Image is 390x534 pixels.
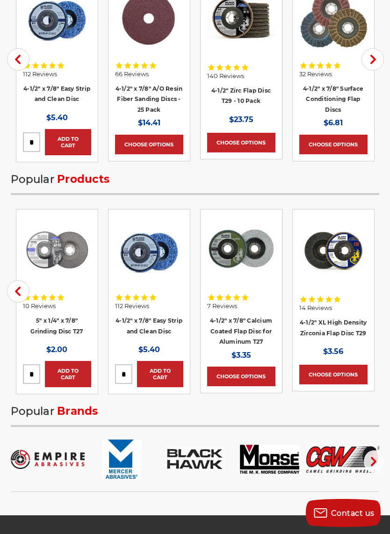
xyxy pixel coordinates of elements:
[116,85,183,113] a: 4-1/2" x 7/8" A/O Resin Fiber Sanding Discs - 25 Pack
[364,450,384,473] button: Next
[138,118,160,127] span: $14.41
[303,85,363,113] a: 4-1/2" x 7/8" Surface Conditioning Flap Discs
[207,73,244,79] span: 140 Reviews
[137,361,183,387] a: Add to Cart
[240,445,299,474] img: M.K. Morse
[361,48,384,71] button: Next
[23,71,57,77] span: 112 Reviews
[23,303,56,309] span: 10 Reviews
[210,317,272,345] a: 4-1/2" x 7/8" Calcium Coated Flap Disc for Aluminum T27
[306,499,381,527] button: Contact us
[207,367,275,386] a: Choose Options
[115,135,183,154] a: Choose Options
[299,71,332,77] span: 32 Reviews
[7,280,29,303] button: Previous
[45,129,91,155] a: Add to Cart
[45,361,91,387] a: Add to Cart
[306,446,380,473] img: CGW
[11,404,54,418] span: Popular
[116,317,182,335] a: 4-1/2" x 7/8" Easy Strip and Clean Disc
[23,85,90,103] a: 4-1/2" x 7/8" Easy Strip and Clean Disc
[46,113,68,122] span: $5.40
[30,317,83,335] a: 5" x 1/4" x 7/8" Grinding Disc T27
[23,216,91,284] img: 5 inch x 1/4 inch BHA grinding disc
[115,71,149,77] span: 66 Reviews
[299,135,368,154] a: Choose Options
[115,221,183,284] img: 4-1/2" x 7/8" Easy Strip and Clean Disc
[115,303,149,309] span: 112 Reviews
[7,48,29,71] button: Previous
[229,115,253,124] span: $23.75
[57,173,109,186] span: Products
[166,447,225,472] img: Black Hawk
[323,347,343,356] span: $3.56
[102,440,141,479] img: Mercer
[231,351,251,360] span: $3.35
[57,404,98,418] span: Brands
[299,216,368,284] img: 4-1/2" XL High Density Zirconia Flap Disc T29
[207,133,275,152] a: Choose Options
[46,345,67,354] span: $2.00
[207,303,237,309] span: 7 Reviews
[207,216,275,284] img: BHA 4-1/2" x 7/8" Aluminum Flap Disc
[331,509,375,518] span: Contact us
[138,345,160,354] span: $5.40
[299,365,368,384] a: Choose Options
[299,305,332,311] span: 14 Reviews
[11,173,54,186] span: Popular
[211,87,271,105] a: 4-1/2" Zirc Flap Disc T29 - 10 Pack
[324,118,343,127] span: $6.81
[11,450,85,469] img: Empire Abrasives
[300,319,367,337] a: 4-1/2" XL High Density Zirconia Flap Disc T29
